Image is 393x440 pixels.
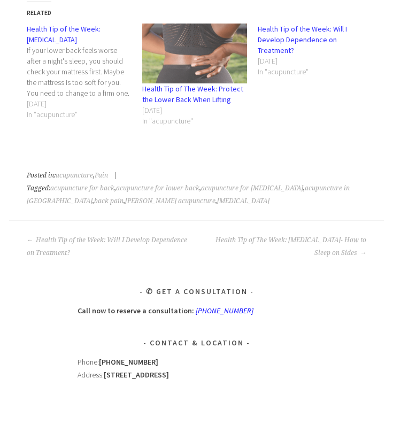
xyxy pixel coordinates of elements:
[142,24,247,83] a: Health Tip of The Week: Protect the Lower Back When Lifting
[142,24,247,83] img: irvine acupuncture for back pain treatment
[258,66,363,77] p: In "acupuncture"
[142,105,247,115] time: [DATE]
[142,84,243,104] a: Health Tip of The Week: Protect the Lower Back When Lifting
[94,197,124,205] a: back pain
[27,169,108,182] span: Posted in: ,
[142,115,247,126] p: In "acupuncture"
[217,197,269,205] a: [MEDICAL_DATA]
[78,285,315,298] h3: ✆ Get A Consultation
[27,234,190,259] a: Health Tip of the Week: Will I Develop Dependence on Treatment?
[201,184,303,192] a: acupuncture for [MEDICAL_DATA]
[95,172,108,179] a: Pain
[104,370,169,380] strong: [STREET_ADDRESS]
[78,356,315,368] div: Phone:
[27,24,142,120] a: Health Tip of the Week: Lower Back Pain
[78,336,315,349] h3: Contact & Location
[27,109,132,120] p: In "acupuncture"
[125,197,215,205] a: [PERSON_NAME] acupuncture
[116,184,199,192] a: acupuncture for lower back
[258,56,363,66] time: [DATE]
[27,182,361,207] span: Tagged: , , , , , ,
[196,306,253,315] a: [PHONE_NUMBER]
[113,169,117,182] span: |
[27,2,51,17] em: Related
[78,306,194,315] strong: Call now to reserve a consultation:
[56,172,93,179] a: acupuncture
[27,98,132,109] time: [DATE]
[258,24,373,77] a: Health Tip of the Week: Will I Develop Dependence on Treatment?
[203,234,366,259] a: Health Tip of The Week: [MEDICAL_DATA]- How to Sleep on Sides
[50,184,114,192] a: acupuncture for back
[99,357,158,367] strong: [PHONE_NUMBER]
